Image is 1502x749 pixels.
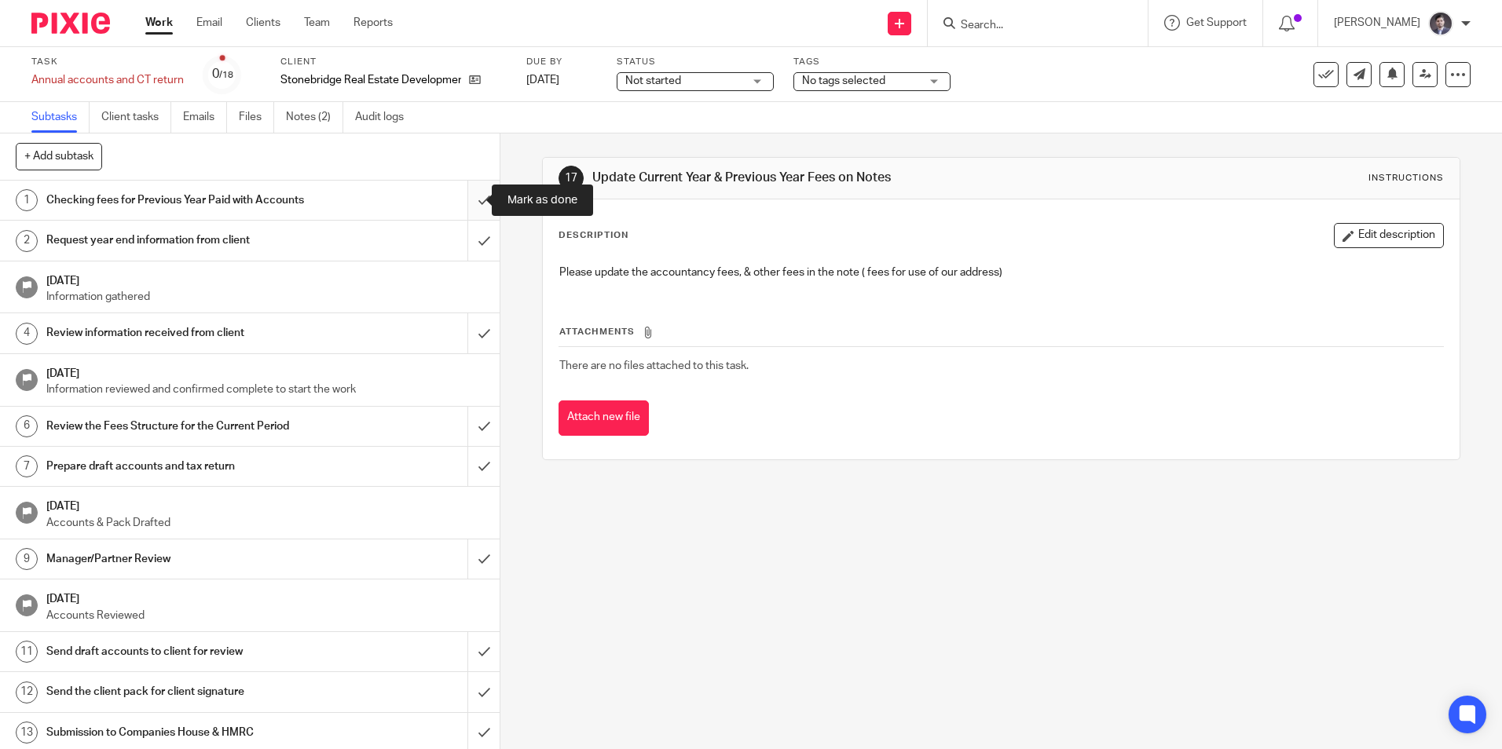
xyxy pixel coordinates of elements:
[280,72,461,88] p: Stonebridge Real Estate Development Ltd
[239,102,274,133] a: Files
[46,455,317,478] h1: Prepare draft accounts and tax return
[1428,11,1453,36] img: Capture.JPG
[16,641,38,663] div: 11
[46,321,317,345] h1: Review information received from client
[959,19,1101,33] input: Search
[46,495,485,514] h1: [DATE]
[559,229,628,242] p: Description
[1368,172,1444,185] div: Instructions
[46,362,485,382] h1: [DATE]
[31,102,90,133] a: Subtasks
[46,269,485,289] h1: [DATE]
[31,56,184,68] label: Task
[1186,17,1247,28] span: Get Support
[592,170,1035,186] h1: Update Current Year & Previous Year Fees on Notes
[559,360,749,371] span: There are no files attached to this task.
[280,56,507,68] label: Client
[16,143,102,170] button: + Add subtask
[46,547,317,571] h1: Manager/Partner Review
[1334,223,1444,248] button: Edit description
[46,228,317,252] h1: Request year end information from client
[16,323,38,345] div: 4
[196,15,222,31] a: Email
[526,75,559,86] span: [DATE]
[212,65,233,83] div: 0
[46,640,317,663] h1: Send draft accounts to client for review
[1334,15,1420,31] p: [PERSON_NAME]
[183,102,227,133] a: Emails
[46,680,317,703] h1: Send the client pack for client signature
[16,230,38,252] div: 2
[46,587,485,607] h1: [DATE]
[286,102,343,133] a: Notes (2)
[16,189,38,211] div: 1
[526,56,597,68] label: Due by
[16,681,38,703] div: 12
[617,56,774,68] label: Status
[31,13,110,34] img: Pixie
[246,15,280,31] a: Clients
[559,166,584,191] div: 17
[354,15,393,31] a: Reports
[46,289,485,305] p: Information gathered
[304,15,330,31] a: Team
[46,608,485,623] p: Accounts Reviewed
[355,102,416,133] a: Audit logs
[16,455,38,477] div: 7
[46,515,485,531] p: Accounts & Pack Drafted
[46,415,317,438] h1: Review the Fees Structure for the Current Period
[559,327,635,336] span: Attachments
[16,722,38,744] div: 13
[46,188,317,212] h1: Checking fees for Previous Year Paid with Accounts
[559,265,1442,280] p: Please update the accountancy fees, & other fees in the note ( fees for use of our address)
[793,56,951,68] label: Tags
[16,415,38,437] div: 6
[16,548,38,570] div: 9
[145,15,173,31] a: Work
[31,72,184,88] div: Annual accounts and CT return
[802,75,885,86] span: No tags selected
[101,102,171,133] a: Client tasks
[219,71,233,79] small: /18
[46,382,485,397] p: Information reviewed and confirmed complete to start the work
[625,75,681,86] span: Not started
[46,721,317,744] h1: Submission to Companies House & HMRC
[559,400,649,436] button: Attach new file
